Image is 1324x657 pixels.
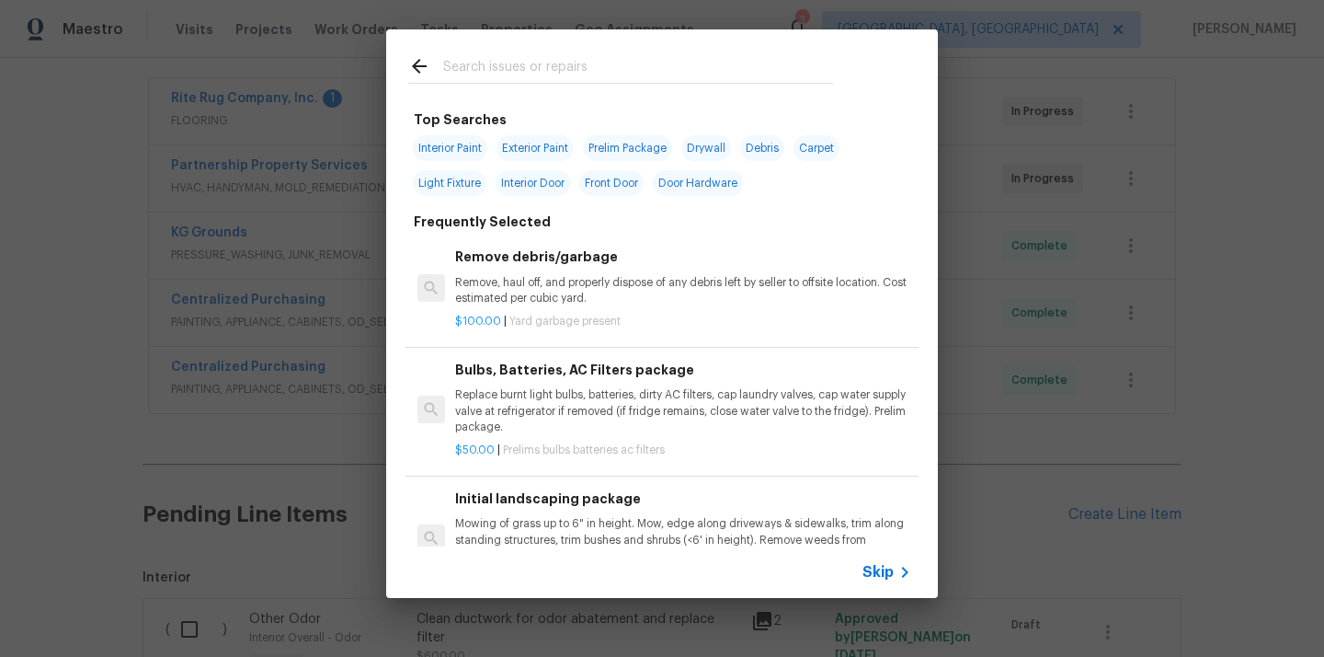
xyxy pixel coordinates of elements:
span: Skip [862,563,894,582]
span: Carpet [793,135,839,161]
h6: Remove debris/garbage [455,247,911,267]
span: Interior Door [496,170,570,196]
h6: Top Searches [414,109,507,130]
span: Debris [740,135,784,161]
p: Mowing of grass up to 6" in height. Mow, edge along driveways & sidewalks, trim along standing st... [455,516,911,563]
span: Drywall [681,135,731,161]
span: $50.00 [455,444,495,455]
h6: Frequently Selected [414,212,551,232]
p: | [455,443,911,458]
span: Front Door [579,170,644,196]
span: Prelims bulbs batteries ac filters [503,444,665,455]
p: | [455,314,911,329]
p: Replace burnt light bulbs, batteries, dirty AC filters, cap laundry valves, cap water supply valv... [455,387,911,434]
h6: Bulbs, Batteries, AC Filters package [455,360,911,380]
span: Exterior Paint [496,135,574,161]
span: Light Fixture [413,170,486,196]
span: Interior Paint [413,135,487,161]
span: $100.00 [455,316,501,327]
p: Remove, haul off, and properly dispose of any debris left by seller to offsite location. Cost est... [455,275,911,306]
input: Search issues or repairs [443,55,833,83]
h6: Initial landscaping package [455,489,911,509]
span: Door Hardware [653,170,743,196]
span: Prelim Package [583,135,672,161]
span: Yard garbage present [509,316,621,327]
